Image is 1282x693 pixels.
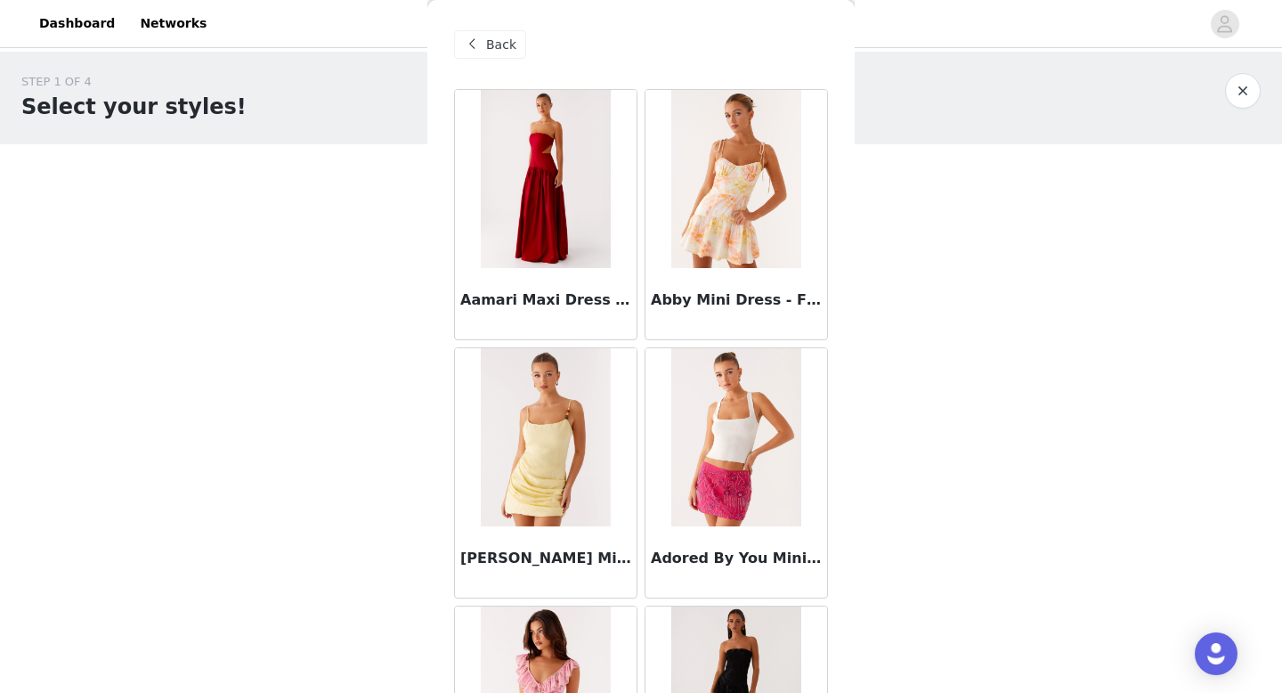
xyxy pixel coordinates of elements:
img: Adored By You Mini Skirt - Fuchsia [671,348,800,526]
span: Back [486,36,516,54]
a: Networks [129,4,217,44]
div: Open Intercom Messenger [1195,632,1237,675]
img: Abby Mini Dress - Floral Print [671,90,800,268]
h3: Aamari Maxi Dress - Red [460,289,631,311]
div: STEP 1 OF 4 [21,73,247,91]
h3: Adored By You Mini Skirt - Fuchsia [651,548,822,569]
a: Dashboard [28,4,126,44]
img: Adella Mini Dress - Yellow [481,348,610,526]
h3: [PERSON_NAME] Mini Dress - Yellow [460,548,631,569]
h3: Abby Mini Dress - Floral Print [651,289,822,311]
h1: Select your styles! [21,91,247,123]
img: Aamari Maxi Dress - Red [481,90,610,268]
div: avatar [1216,10,1233,38]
